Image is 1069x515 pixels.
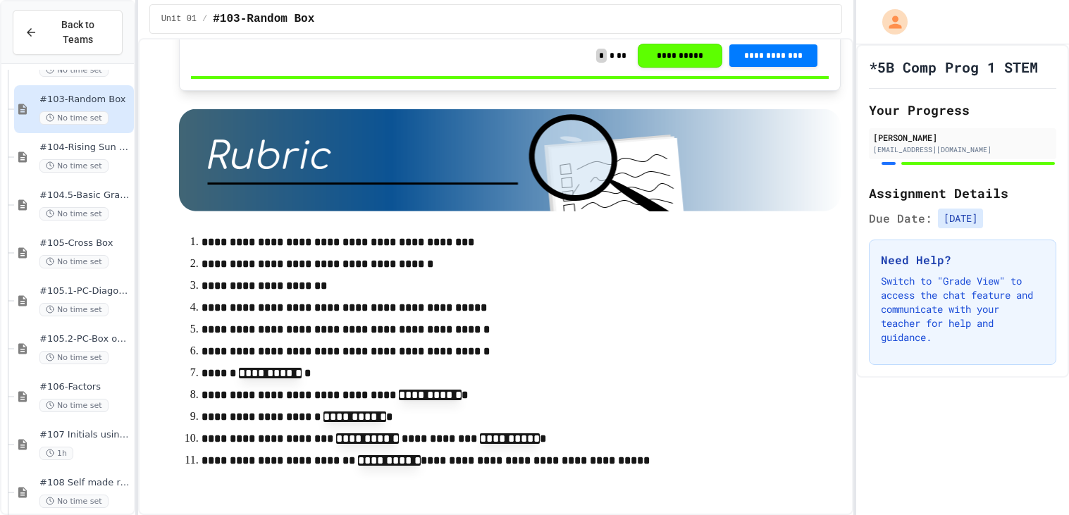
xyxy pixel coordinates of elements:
[881,274,1044,345] p: Switch to "Grade View" to access the chat feature and communicate with your teacher for help and ...
[873,144,1052,155] div: [EMAIL_ADDRESS][DOMAIN_NAME]
[39,142,131,154] span: #104-Rising Sun Plus
[39,285,131,297] span: #105.1-PC-Diagonal line
[161,13,197,25] span: Unit 01
[39,399,109,412] span: No time set
[39,303,109,316] span: No time set
[938,209,983,228] span: [DATE]
[869,57,1038,77] h1: *5B Comp Prog 1 STEM
[39,159,109,173] span: No time set
[213,11,314,27] span: #103-Random Box
[39,333,131,345] span: #105.2-PC-Box on Box
[39,94,131,106] span: #103-Random Box
[39,429,131,441] span: #107 Initials using shapes(11pts)
[39,447,73,460] span: 1h
[869,183,1056,203] h2: Assignment Details
[13,10,123,55] button: Back to Teams
[39,495,109,508] span: No time set
[867,6,911,38] div: My Account
[39,63,109,77] span: No time set
[869,100,1056,120] h2: Your Progress
[873,131,1052,144] div: [PERSON_NAME]
[39,207,109,221] span: No time set
[202,13,207,25] span: /
[39,477,131,489] span: #108 Self made review (15pts)
[39,111,109,125] span: No time set
[46,18,111,47] span: Back to Teams
[39,381,131,393] span: #106-Factors
[39,351,109,364] span: No time set
[39,255,109,268] span: No time set
[881,252,1044,268] h3: Need Help?
[39,237,131,249] span: #105-Cross Box
[39,190,131,201] span: #104.5-Basic Graphics Review
[869,210,932,227] span: Due Date:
